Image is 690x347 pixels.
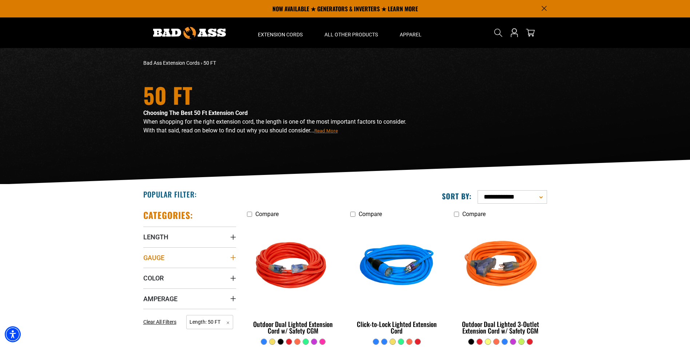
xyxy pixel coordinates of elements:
[508,17,520,48] a: Open this option
[400,31,422,38] span: Apparel
[143,117,409,135] p: When shopping for the right extension cord, the length is one of the most important factors to co...
[143,60,200,66] a: Bad Ass Extension Cords
[143,247,236,268] summary: Gauge
[143,190,197,199] h2: Popular Filter:
[143,227,236,247] summary: Length
[314,17,389,48] summary: All Other Products
[143,274,164,282] span: Color
[350,221,443,338] a: blue Click-to-Lock Lighted Extension Cord
[143,318,179,326] a: Clear All Filters
[258,31,303,38] span: Extension Cords
[143,288,236,309] summary: Amperage
[351,225,443,308] img: blue
[203,60,216,66] span: 50 FT
[143,210,194,221] h2: Categories:
[143,233,168,241] span: Length
[324,31,378,38] span: All Other Products
[359,211,382,218] span: Compare
[442,191,472,201] label: Sort by:
[186,318,233,325] a: Length: 50 FT
[247,321,340,334] div: Outdoor Dual Lighted Extension Cord w/ Safety CGM
[247,221,340,338] a: Red Outdoor Dual Lighted Extension Cord w/ Safety CGM
[153,27,226,39] img: Bad Ass Extension Cords
[462,211,486,218] span: Compare
[143,84,409,106] h1: 50 FT
[454,221,547,338] a: orange Outdoor Dual Lighted 3-Outlet Extension Cord w/ Safety CGM
[350,321,443,334] div: Click-to-Lock Lighted Extension Cord
[255,211,279,218] span: Compare
[143,268,236,288] summary: Color
[143,254,164,262] span: Gauge
[454,321,547,334] div: Outdoor Dual Lighted 3-Outlet Extension Cord w/ Safety CGM
[201,60,202,66] span: ›
[143,59,409,67] nav: breadcrumbs
[389,17,432,48] summary: Apparel
[186,315,233,329] span: Length: 50 FT
[314,128,338,133] span: Read More
[5,326,21,342] div: Accessibility Menu
[143,295,178,303] span: Amperage
[455,225,546,308] img: orange
[492,27,504,39] summary: Search
[525,28,536,37] a: cart
[143,109,248,116] strong: Choosing The Best 50 Ft Extension Cord
[247,17,314,48] summary: Extension Cords
[247,225,339,308] img: Red
[143,319,176,325] span: Clear All Filters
